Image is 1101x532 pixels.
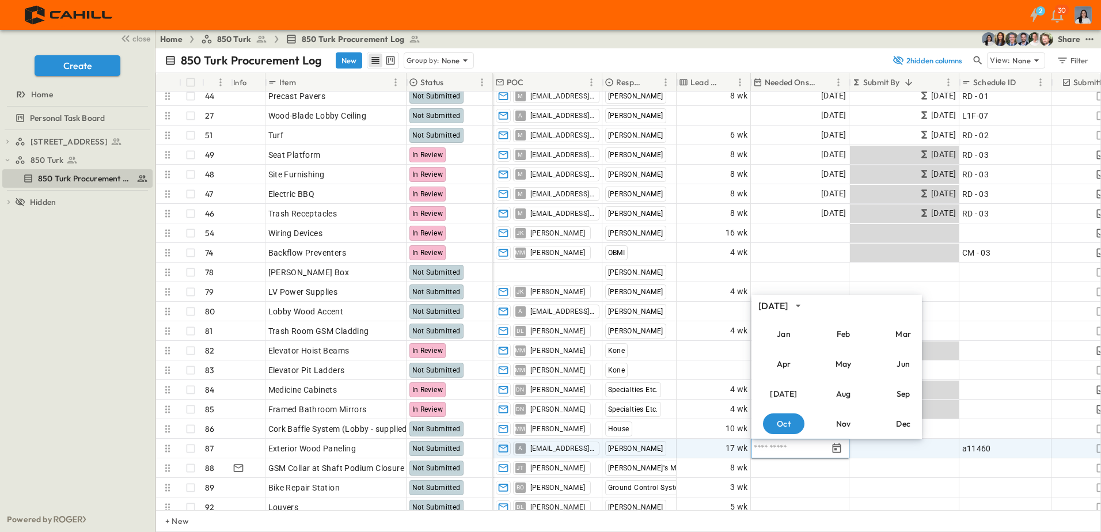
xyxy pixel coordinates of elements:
span: [DATE] [821,207,846,220]
p: 83 [205,364,214,376]
span: 850 Turk Procurement Log [302,33,404,45]
button: test [1083,32,1096,46]
span: CM - 03 [962,247,991,259]
div: Info [231,73,265,92]
span: LV Power Supplies [268,286,338,298]
span: DL [517,330,524,331]
a: 850 Turk Procurement Log [286,33,420,45]
span: 850 Turk [217,33,251,45]
button: Sort [902,76,915,89]
button: Menu [941,75,955,89]
span: [DATE] [821,128,846,142]
span: Not Submitted [412,425,461,433]
span: Lobby Wood Accent [268,306,344,317]
button: August [823,383,864,404]
span: RD - 01 [962,90,989,102]
span: Elevator Hoist Beams [268,345,350,356]
p: 84 [205,384,214,396]
span: Kone [608,366,625,374]
span: Site Furnishing [268,169,325,180]
span: Exterior Wood Paneling [268,443,356,454]
a: 850 Turk [201,33,267,45]
button: February [823,324,864,344]
span: M [518,154,523,155]
span: Ground Control Systems [608,484,689,492]
span: Trash Room GSM Cladding [268,325,369,337]
span: [DATE] [931,148,956,161]
span: [DATE] [821,89,846,102]
span: MM [515,350,526,351]
span: [EMAIL_ADDRESS][DOMAIN_NAME] [530,189,594,199]
span: [PERSON_NAME] [608,112,663,120]
span: Cork Baffle System (Lobby - supplied by DBA) [268,423,440,435]
p: 850 Turk Procurement Log [181,52,322,69]
p: Schedule ID [973,77,1016,88]
span: Not Submitted [412,444,461,453]
span: 4 wk [730,285,748,298]
span: [DATE] [931,187,956,200]
img: Kyle Baltes (kbaltes@cahill-sf.com) [1028,32,1042,46]
span: 8 wk [730,207,748,220]
p: None [1012,55,1031,66]
span: Specialties Etc. [608,386,658,394]
span: A [518,448,522,449]
span: 4 wk [730,246,748,259]
button: Menu [214,75,227,89]
span: [PERSON_NAME] [530,287,586,297]
img: Jared Salin (jsalin@cahill-sf.com) [1005,32,1019,46]
span: Not Submitted [412,484,461,492]
span: [PERSON_NAME] [608,327,663,335]
span: BO [517,487,525,488]
p: 46 [205,208,214,219]
p: 86 [205,423,214,435]
span: [PERSON_NAME] [530,366,586,375]
span: RD - 03 [962,169,989,180]
span: Seat Platform [268,149,321,161]
span: Louvers [268,501,299,513]
span: [DATE] [931,128,956,142]
span: MM [515,252,526,253]
span: Not Submitted [412,268,461,276]
p: 47 [205,188,213,200]
div: Share [1058,33,1080,45]
span: Wiring Devices [268,227,323,239]
button: Menu [584,75,598,89]
span: [EMAIL_ADDRESS][DOMAIN_NAME] [530,170,594,179]
p: 88 [205,462,214,474]
span: [PERSON_NAME] [530,385,586,394]
p: Status [420,77,443,88]
span: [PERSON_NAME] [608,288,663,296]
span: [PERSON_NAME] [608,268,663,276]
span: 850 Turk [31,154,63,166]
a: Home [2,86,150,102]
span: [EMAIL_ADDRESS][DOMAIN_NAME] [530,92,594,101]
p: 30 [1058,6,1066,15]
span: [PERSON_NAME] [608,131,663,139]
button: Menu [659,75,673,89]
p: 74 [205,247,213,259]
button: Menu [733,75,747,89]
span: Personal Task Board [30,112,105,124]
span: M [518,193,523,194]
p: Item [279,77,296,88]
span: [PERSON_NAME] [608,229,663,237]
span: [PERSON_NAME] [530,463,586,473]
button: Sort [446,76,458,89]
button: Tracking Date Menu [830,442,844,455]
span: In Review [412,229,443,237]
span: 850 Turk Procurement Log [38,173,132,184]
span: M [518,213,523,214]
span: Wood-Blade Lobby Ceiling [268,110,367,121]
span: [PERSON_NAME] [530,483,586,492]
span: [EMAIL_ADDRESS][DOMAIN_NAME] [530,150,594,159]
span: [STREET_ADDRESS] [31,136,108,147]
span: Backflow Preventers [268,247,347,259]
span: 8 wk [730,187,748,200]
span: [PERSON_NAME] [530,346,586,355]
p: 81 [205,325,212,337]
